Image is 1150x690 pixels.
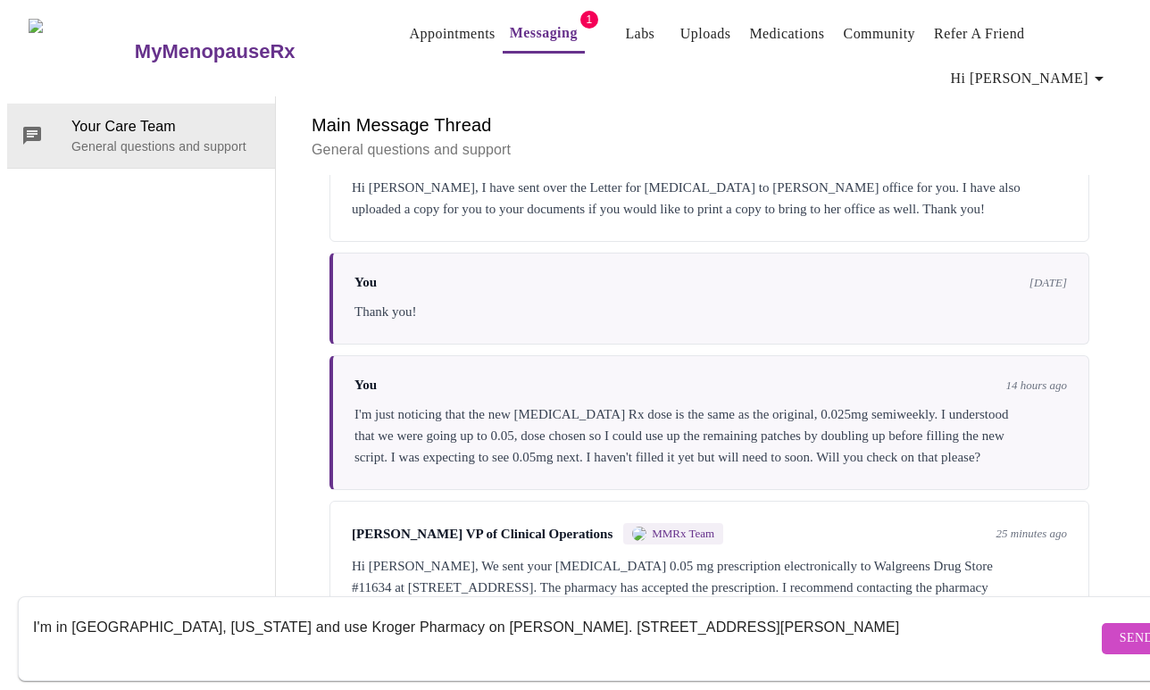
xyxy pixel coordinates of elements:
div: Thank you! [354,301,1067,322]
button: Uploads [673,16,738,52]
a: Uploads [680,21,731,46]
span: You [354,378,377,393]
h3: MyMenopauseRx [135,40,296,63]
button: Refer a Friend [927,16,1032,52]
span: [PERSON_NAME] VP of Clinical Operations [352,527,612,542]
a: Medications [749,21,824,46]
a: Community [844,21,916,46]
a: Labs [625,21,654,46]
a: Appointments [410,21,496,46]
button: Hi [PERSON_NAME] [944,61,1117,96]
span: Your Care Team [71,116,261,137]
span: 1 [580,11,598,29]
div: Your Care TeamGeneral questions and support [7,104,275,168]
button: Appointments [403,16,503,52]
button: Messaging [503,15,585,54]
a: Messaging [510,21,578,46]
p: General questions and support [71,137,261,155]
a: MyMenopauseRx [132,21,366,83]
p: General questions and support [312,139,1107,161]
span: Hi [PERSON_NAME] [951,66,1110,91]
h6: Main Message Thread [312,111,1107,139]
button: Labs [612,16,669,52]
span: 25 minutes ago [996,527,1067,541]
div: Hi [PERSON_NAME], I have sent over the Letter for [MEDICAL_DATA] to [PERSON_NAME] office for you.... [352,177,1067,220]
img: MyMenopauseRx Logo [29,19,132,86]
a: Refer a Friend [934,21,1025,46]
span: [DATE] [1029,276,1067,290]
button: Community [837,16,923,52]
span: MMRx Team [652,527,714,541]
div: I'm just noticing that the new [MEDICAL_DATA] Rx dose is the same as the original, 0.025mg semiwe... [354,403,1067,468]
textarea: Send a message about your appointment [33,610,1097,667]
span: You [354,275,377,290]
span: 14 hours ago [1005,378,1067,393]
img: MMRX [632,527,646,541]
button: Medications [742,16,831,52]
div: Hi [PERSON_NAME], We sent your [MEDICAL_DATA] 0.05 mg prescription electronically to Walgreens Dr... [352,555,1067,619]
